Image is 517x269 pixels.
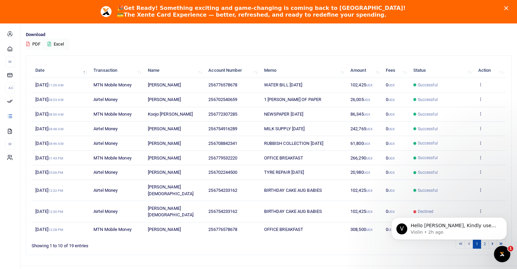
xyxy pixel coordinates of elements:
small: UGX [388,189,395,192]
span: MILK SUPPLY [DATE] [264,126,305,131]
small: UGX [388,127,395,131]
span: [DATE] [35,141,63,146]
small: UGX [388,83,395,87]
span: MTN Mobile Money [93,155,132,161]
span: 242,765 [350,126,373,131]
span: Airtel Money [93,97,118,102]
span: 1 [508,246,513,251]
span: [DATE] [35,155,63,161]
small: 08:46 AM [48,142,64,146]
iframe: Intercom live chat [494,246,510,262]
small: UGX [366,210,373,214]
th: Date: activate to sort column descending [32,63,90,78]
small: 12:32 PM [48,189,63,192]
small: 01:43 PM [48,156,63,160]
span: [DATE] [35,126,63,131]
span: TYRE REPAIR [DATE] [264,170,304,175]
span: 0 [386,141,395,146]
span: 1 [PERSON_NAME] OF PAPER [264,97,321,102]
span: OFFICE BREAKFAST [264,155,304,161]
b: The Xente Card Experience — better, refreshed, and ready to redefine your spending. [124,12,386,18]
span: Successful [418,111,438,117]
small: UGX [388,142,395,146]
span: 0 [386,155,395,161]
small: 08:53 AM [48,98,64,102]
span: 0 [386,97,395,102]
button: PDF [26,38,41,50]
span: Successful [418,155,438,161]
small: UGX [366,127,373,131]
span: WATER BILL [DATE] [264,82,303,87]
span: 256779532220 [208,155,237,161]
span: Successful [418,97,438,103]
li: M [5,56,15,67]
span: 256754916289 [208,126,237,131]
span: 102,425 [350,82,373,87]
span: MTN Mobile Money [93,82,132,87]
b: Get Ready! Something exciting and game-changing is coming back to [GEOGRAPHIC_DATA]! [124,5,406,11]
span: 102,425 [350,209,373,214]
small: 08:50 AM [48,113,64,116]
th: Account Number: activate to sort column ascending [205,63,260,78]
small: UGX [366,189,373,192]
span: [DATE] [35,97,63,102]
span: [DATE] [35,209,63,214]
span: [PERSON_NAME][DEMOGRAPHIC_DATA] [148,206,194,218]
span: [PERSON_NAME] [148,126,181,131]
th: Fees: activate to sort column ascending [382,63,409,78]
span: NEWSPAPER [DATE] [264,112,304,117]
span: [PERSON_NAME] [148,155,181,161]
img: Profile image for Aceng [101,6,111,17]
span: Successful [418,187,438,194]
span: [PERSON_NAME] [148,141,181,146]
span: Successful [418,140,438,146]
span: BIRTHDAY CAKE AUG BABIES [264,209,322,214]
span: [DATE] [35,112,63,117]
small: UGX [364,171,370,174]
span: Successful [418,82,438,88]
span: 256702244500 [208,170,237,175]
li: M [5,138,15,150]
span: 0 [386,188,395,193]
span: 308,500 [350,227,373,232]
span: 266,290 [350,155,373,161]
small: UGX [388,98,395,102]
span: 256754233162 [208,188,237,193]
span: BIRTHDAY CAKE AUG BABIES [264,188,322,193]
span: 102,425 [350,188,373,193]
small: 05:06 PM [48,171,63,174]
small: UGX [366,83,373,87]
span: Airtel Money [93,141,118,146]
span: Airtel Money [93,126,118,131]
span: 256772307285 [208,112,237,117]
small: 12:28 PM [48,228,63,232]
span: [DATE] [35,227,63,232]
span: Successful [418,169,438,175]
div: Close [504,6,511,10]
small: UGX [388,171,395,174]
small: UGX [364,113,370,116]
span: [PERSON_NAME] [148,170,181,175]
small: UGX [366,228,373,232]
button: Excel [42,38,70,50]
span: RUBBISH COLLECTION [DATE] [264,141,324,146]
small: UGX [366,156,373,160]
span: 0 [386,170,395,175]
span: MTN Mobile Money [93,227,132,232]
span: 0 [386,112,395,117]
span: [DATE] [35,170,63,175]
th: Memo: activate to sort column ascending [260,63,346,78]
small: UGX [364,98,370,102]
small: UGX [388,156,395,160]
iframe: Intercom notifications message [381,203,517,251]
span: 256776578678 [208,227,237,232]
p: Download [26,31,512,38]
small: 12:30 PM [48,210,63,214]
span: Airtel Money [93,188,118,193]
th: Name: activate to sort column ascending [144,63,205,78]
th: Transaction: activate to sort column ascending [90,63,144,78]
